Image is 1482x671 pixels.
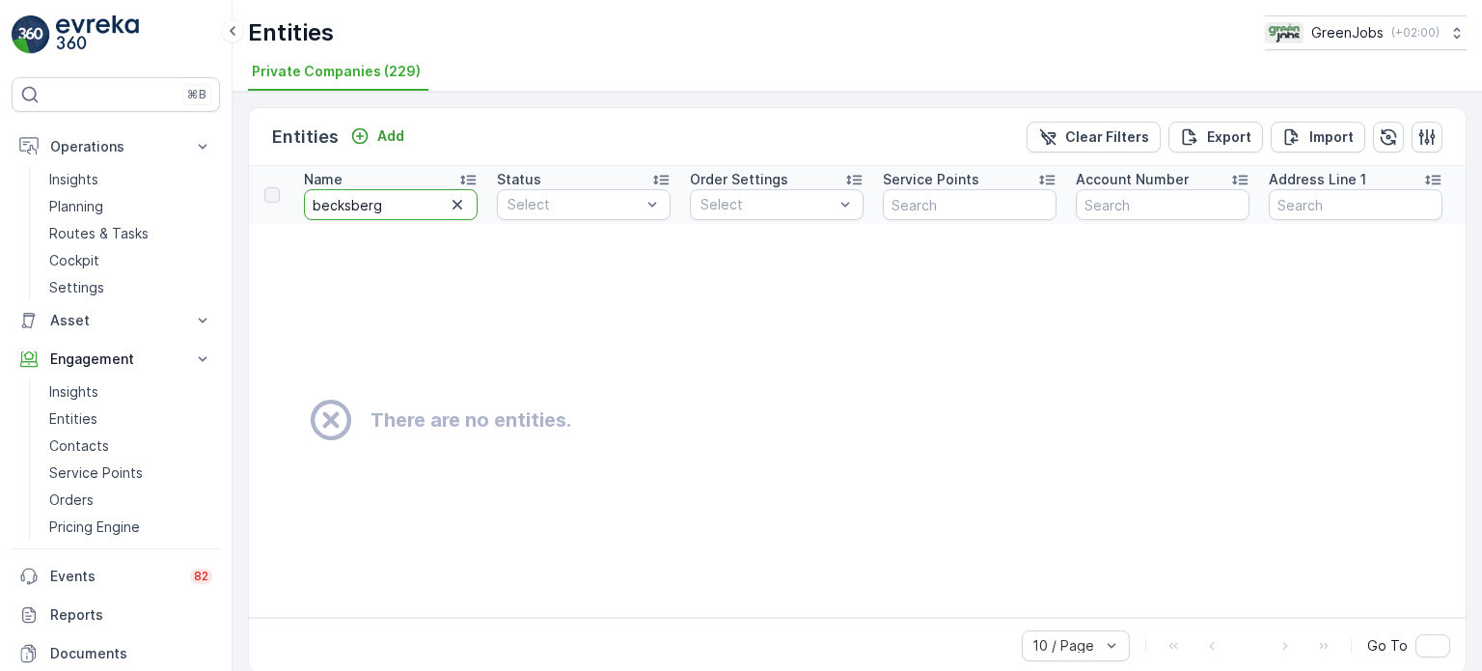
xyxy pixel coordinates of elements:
[41,487,220,514] a: Orders
[1269,189,1442,220] input: Search
[1271,122,1365,153] button: Import
[41,220,220,247] a: Routes & Tasks
[1391,25,1440,41] p: ( +02:00 )
[1269,170,1366,189] p: Address Line 1
[1207,127,1251,147] p: Export
[187,87,206,102] p: ⌘B
[304,189,478,220] input: Search
[1265,15,1467,50] button: GreenJobs(+02:00)
[12,340,220,378] button: Engagement
[304,170,343,189] p: Name
[49,409,97,429] p: Entities
[12,15,50,54] img: logo
[49,382,98,402] p: Insights
[883,170,979,189] p: Service Points
[1076,170,1189,189] p: Account Number
[194,569,208,584] p: 82
[690,170,788,189] p: Order Settings
[12,596,220,634] a: Reports
[41,514,220,541] a: Pricing Engine
[41,378,220,405] a: Insights
[497,170,541,189] p: Status
[12,127,220,166] button: Operations
[49,517,140,537] p: Pricing Engine
[41,433,220,460] a: Contacts
[49,251,99,270] p: Cockpit
[248,17,334,48] p: Entities
[12,301,220,340] button: Asset
[1076,189,1249,220] input: Search
[1027,122,1161,153] button: Clear Filters
[12,557,220,596] a: Events82
[377,126,404,146] p: Add
[49,224,149,243] p: Routes & Tasks
[343,125,412,148] button: Add
[41,247,220,274] a: Cockpit
[41,193,220,220] a: Planning
[1265,22,1304,43] img: Green_Jobs_Logo.png
[50,349,181,369] p: Engagement
[49,278,104,297] p: Settings
[1065,127,1149,147] p: Clear Filters
[1311,23,1384,42] p: GreenJobs
[700,195,834,214] p: Select
[56,15,139,54] img: logo_light-DOdMpM7g.png
[1168,122,1263,153] button: Export
[883,189,1057,220] input: Search
[50,137,181,156] p: Operations
[508,195,641,214] p: Select
[41,405,220,433] a: Entities
[49,170,98,189] p: Insights
[1309,127,1354,147] p: Import
[49,490,94,510] p: Orders
[50,311,181,330] p: Asset
[272,124,339,151] p: Entities
[252,62,421,81] span: Private Companies (229)
[41,274,220,301] a: Settings
[50,567,178,586] p: Events
[49,197,103,216] p: Planning
[370,405,571,434] h2: There are no entities.
[1367,636,1408,656] span: Go To
[50,605,212,625] p: Reports
[49,463,143,483] p: Service Points
[41,166,220,193] a: Insights
[50,644,212,663] p: Documents
[49,436,109,456] p: Contacts
[41,460,220,487] a: Service Points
